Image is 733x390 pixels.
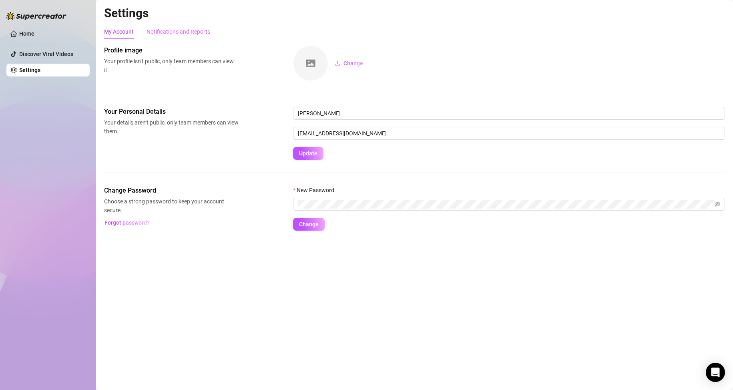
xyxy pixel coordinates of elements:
button: Forgot password? [104,216,150,229]
a: Home [19,30,34,37]
span: eye-invisible [715,201,720,207]
button: Change [328,57,370,70]
button: Change [293,218,325,231]
span: Choose a strong password to keep your account secure. [104,197,239,215]
a: Settings [19,67,40,73]
label: New Password [293,186,339,195]
img: square-placeholder.png [293,46,328,80]
div: Open Intercom Messenger [706,363,725,382]
span: Your Personal Details [104,107,239,117]
img: logo-BBDzfeDw.svg [6,12,66,20]
span: Change [343,60,363,66]
input: New Password [298,200,713,209]
a: Discover Viral Videos [19,51,73,57]
span: Update [299,150,317,157]
h2: Settings [104,6,725,21]
input: Enter new email [293,127,725,140]
span: Your profile isn’t public, only team members can view it. [104,57,239,74]
div: Notifications and Reports [147,27,210,36]
span: Forgot password? [104,219,150,226]
input: Enter name [293,107,725,120]
span: Profile image [104,46,239,55]
span: Your details aren’t public, only team members can view them. [104,118,239,136]
span: Change Password [104,186,239,195]
span: upload [335,60,340,66]
button: Update [293,147,323,160]
span: Change [299,221,319,227]
div: My Account [104,27,134,36]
